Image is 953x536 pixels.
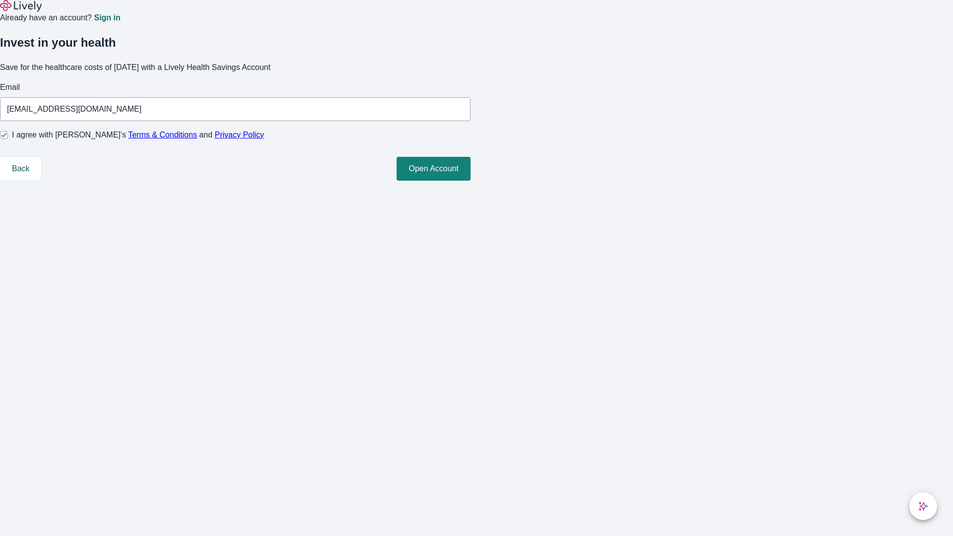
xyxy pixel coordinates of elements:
a: Privacy Policy [215,131,265,139]
button: chat [909,492,937,520]
svg: Lively AI Assistant [918,501,928,511]
span: I agree with [PERSON_NAME]’s and [12,129,264,141]
button: Open Account [397,157,471,181]
a: Terms & Conditions [128,131,197,139]
a: Sign in [94,14,120,22]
